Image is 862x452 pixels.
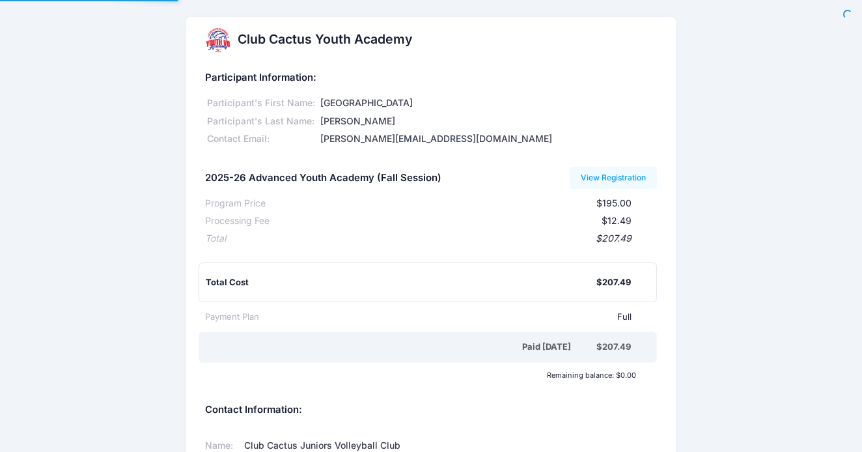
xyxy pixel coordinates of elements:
div: Processing Fee [205,214,270,228]
div: $12.49 [270,214,632,228]
div: [PERSON_NAME][EMAIL_ADDRESS][DOMAIN_NAME] [318,132,657,146]
div: Contact Email: [205,132,318,146]
div: Remaining balance: $0.00 [199,371,642,379]
a: View Registration [570,167,658,189]
h5: Contact Information: [205,404,657,416]
span: $195.00 [596,197,632,208]
h5: Participant Information: [205,72,657,84]
div: [PERSON_NAME] [318,115,657,128]
div: Total [205,232,226,246]
h2: Club Cactus Youth Academy [238,32,412,47]
div: Participant's First Name: [205,96,318,110]
div: Payment Plan [205,311,259,324]
div: $207.49 [596,276,631,289]
div: Total Cost [206,276,596,289]
div: [GEOGRAPHIC_DATA] [318,96,657,110]
div: Participant's Last Name: [205,115,318,128]
div: Full [259,311,632,324]
h5: 2025-26 Advanced Youth Academy (Fall Session) [205,173,441,184]
div: Paid [DATE] [208,341,596,354]
div: $207.49 [596,341,631,354]
div: Program Price [205,197,266,210]
div: $207.49 [226,232,632,246]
